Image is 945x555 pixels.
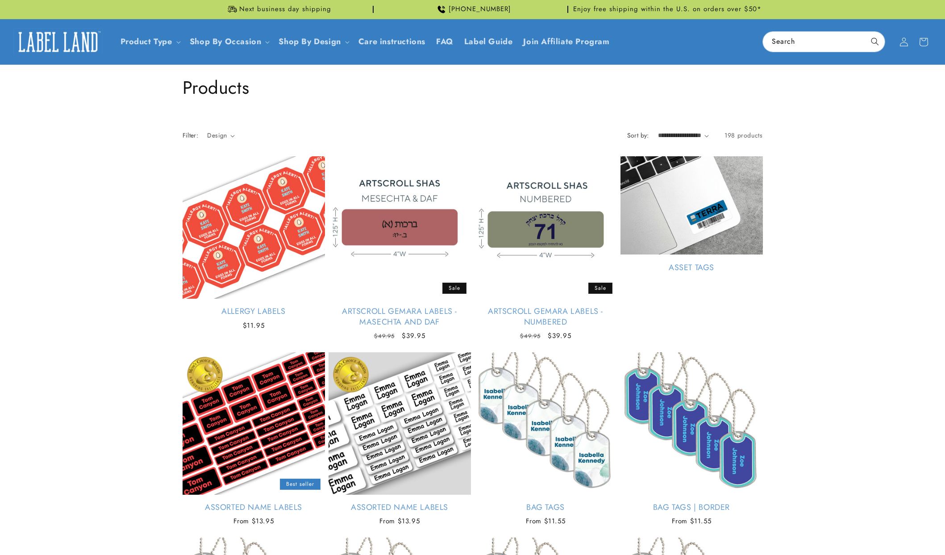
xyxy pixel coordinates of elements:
[627,131,649,140] label: Sort by:
[464,37,513,47] span: Label Guide
[183,131,199,140] h2: Filter:
[10,25,106,59] a: Label Land
[184,31,274,52] summary: Shop By Occasion
[115,31,184,52] summary: Product Type
[207,131,227,140] span: Design
[183,76,763,99] h1: Products
[190,37,262,47] span: Shop By Occasion
[449,5,511,14] span: [PHONE_NUMBER]
[279,36,341,47] a: Shop By Design
[518,31,615,52] a: Join Affiliate Program
[207,131,235,140] summary: Design (0 selected)
[13,28,103,56] img: Label Land
[865,32,885,51] button: Search
[358,37,425,47] span: Care instructions
[573,5,762,14] span: Enjoy free shipping within the U.S. on orders over $50*
[475,502,617,513] a: Bag Tags
[121,36,172,47] a: Product Type
[724,131,762,140] span: 198 products
[239,5,331,14] span: Next business day shipping
[620,263,763,273] a: Asset Tags
[523,37,609,47] span: Join Affiliate Program
[353,31,431,52] a: Care instructions
[183,306,325,317] a: Allergy Labels
[459,31,518,52] a: Label Guide
[183,502,325,513] a: Assorted Name Labels
[329,306,471,327] a: Artscroll Gemara Labels - Masechta and Daf
[273,31,353,52] summary: Shop By Design
[431,31,459,52] a: FAQ
[436,37,454,47] span: FAQ
[475,306,617,327] a: Artscroll Gemara Labels - Numbered
[620,502,763,513] a: Bag Tags | Border
[329,502,471,513] a: Assorted Name Labels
